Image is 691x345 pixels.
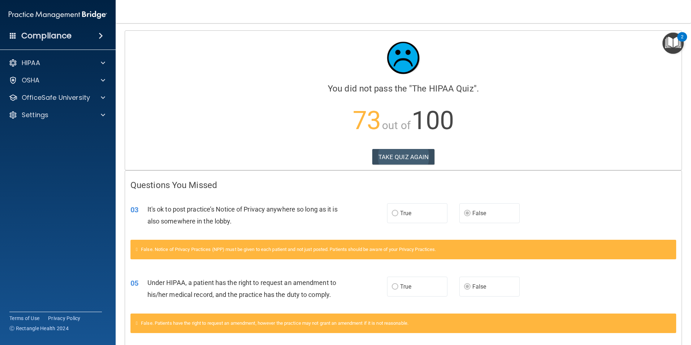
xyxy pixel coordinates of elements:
span: True [400,210,411,217]
h4: Questions You Missed [130,180,676,190]
button: TAKE QUIZ AGAIN [372,149,435,165]
span: Ⓒ Rectangle Health 2024 [9,325,69,332]
h4: You did not pass the " ". [130,84,676,93]
span: False. Notice of Privacy Practices (NPP) must be given to each patient and not just posted. Patie... [141,247,436,252]
span: 05 [130,279,138,287]
input: False [464,211,471,216]
img: sad_face.ecc698e2.jpg [382,36,425,80]
span: 03 [130,205,138,214]
div: 2 [681,37,683,46]
p: HIPAA [22,59,40,67]
input: False [464,284,471,290]
span: False [472,210,486,217]
p: OSHA [22,76,40,85]
span: True [400,283,411,290]
input: True [392,211,398,216]
span: Under HIPAA, a patient has the right to request an amendment to his/her medical record, and the p... [147,279,336,298]
span: out of [382,119,411,132]
h4: Compliance [21,31,72,41]
a: Terms of Use [9,315,39,322]
iframe: Drift Widget Chat Controller [655,295,682,323]
p: Settings [22,111,48,119]
button: Open Resource Center, 2 new notifications [662,33,684,54]
span: It's ok to post practice’s Notice of Privacy anywhere so long as it is also somewhere in the lobby. [147,205,338,225]
span: 73 [353,106,381,135]
a: Privacy Policy [48,315,81,322]
a: OfficeSafe University [9,93,105,102]
span: False [472,283,486,290]
a: Settings [9,111,105,119]
input: True [392,284,398,290]
span: The HIPAA Quiz [412,84,473,94]
a: HIPAA [9,59,105,67]
span: False. Patients have the right to request an amendment, however the practice may not grant an ame... [141,320,408,326]
a: OSHA [9,76,105,85]
p: OfficeSafe University [22,93,90,102]
img: PMB logo [9,8,107,22]
span: 100 [412,106,454,135]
